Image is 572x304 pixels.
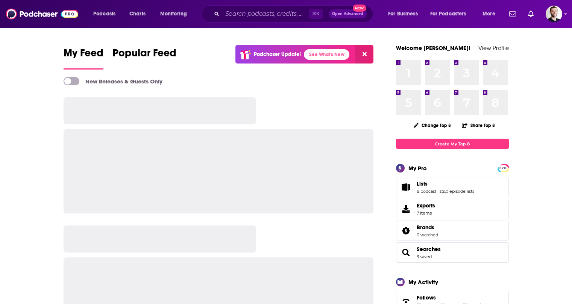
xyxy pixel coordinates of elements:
button: open menu [425,8,477,20]
img: Podchaser - Follow, Share and Rate Podcasts [6,7,78,21]
span: Lists [417,180,428,187]
a: Welcome [PERSON_NAME]! [396,44,470,51]
a: View Profile [478,44,509,51]
span: For Business [388,9,418,19]
a: 8 podcast lists [417,189,445,194]
button: Show profile menu [546,6,562,22]
a: Show notifications dropdown [506,8,519,20]
span: Exports [399,204,414,214]
button: open menu [88,8,125,20]
a: Searches [417,246,441,253]
a: Follows [417,294,488,301]
button: Change Top 8 [409,121,456,130]
span: Searches [396,242,509,263]
span: Follows [417,294,436,301]
a: Lists [417,180,474,187]
span: My Feed [64,47,103,64]
div: My Pro [408,165,427,172]
a: New Releases & Guests Only [64,77,162,85]
span: For Podcasters [430,9,466,19]
span: Brands [396,221,509,241]
span: More [482,9,495,19]
a: Popular Feed [112,47,176,70]
span: Podcasts [93,9,115,19]
p: Podchaser Update! [254,51,301,57]
a: Brands [399,225,414,236]
span: Exports [417,202,435,209]
button: open menu [383,8,427,20]
a: Charts [124,8,150,20]
img: User Profile [546,6,562,22]
span: ⌘ K [309,9,323,19]
span: 7 items [417,210,435,216]
a: My Feed [64,47,103,70]
button: Open AdvancedNew [329,9,367,18]
a: Searches [399,247,414,258]
button: open menu [477,8,505,20]
a: Show notifications dropdown [525,8,537,20]
span: Logged in as jaheld24 [546,6,562,22]
a: See What's New [304,49,349,60]
a: 3 saved [417,254,432,259]
a: Exports [396,199,509,219]
button: open menu [155,8,197,20]
a: 0 episode lists [446,189,474,194]
button: Share Top 8 [461,118,495,133]
span: New [353,5,366,12]
div: My Activity [408,278,438,286]
a: Lists [399,182,414,192]
a: 0 watched [417,232,438,237]
div: Search podcasts, credits, & more... [209,5,380,23]
span: Monitoring [160,9,187,19]
a: Brands [417,224,438,231]
input: Search podcasts, credits, & more... [222,8,309,20]
a: PRO [499,165,508,171]
span: Charts [129,9,146,19]
span: Brands [417,224,434,231]
span: Lists [396,177,509,197]
span: Open Advanced [332,12,363,16]
span: Popular Feed [112,47,176,64]
a: Create My Top 8 [396,139,509,149]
